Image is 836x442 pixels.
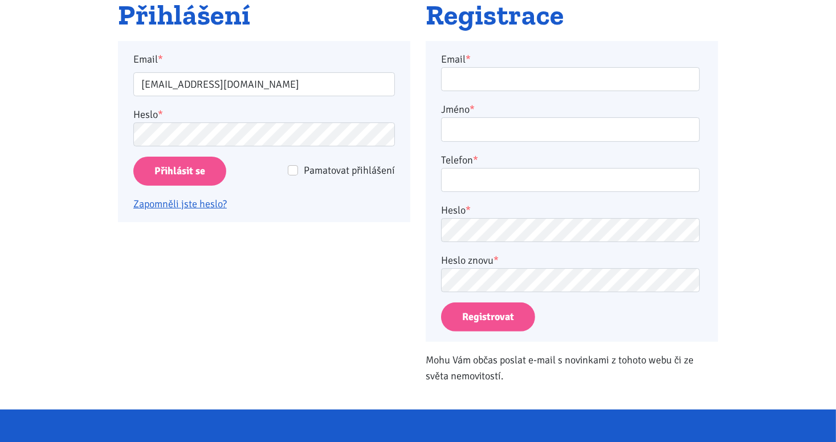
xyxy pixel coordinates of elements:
abbr: required [494,254,499,267]
p: Mohu Vám občas poslat e-mail s novinkami z tohoto webu či ze světa nemovitostí. [426,352,718,384]
a: Zapomněli jste heslo? [133,198,227,210]
abbr: required [473,154,478,166]
abbr: required [466,53,471,66]
label: Email [126,51,403,67]
label: Email [441,51,471,67]
input: Přihlásit se [133,157,226,186]
label: Heslo znovu [441,252,499,268]
button: Registrovat [441,302,535,331]
label: Jméno [441,101,475,117]
span: Pamatovat přihlášení [304,164,395,177]
label: Telefon [441,152,478,168]
abbr: required [466,204,471,216]
abbr: required [470,103,475,116]
label: Heslo [133,107,163,122]
label: Heslo [441,202,471,218]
